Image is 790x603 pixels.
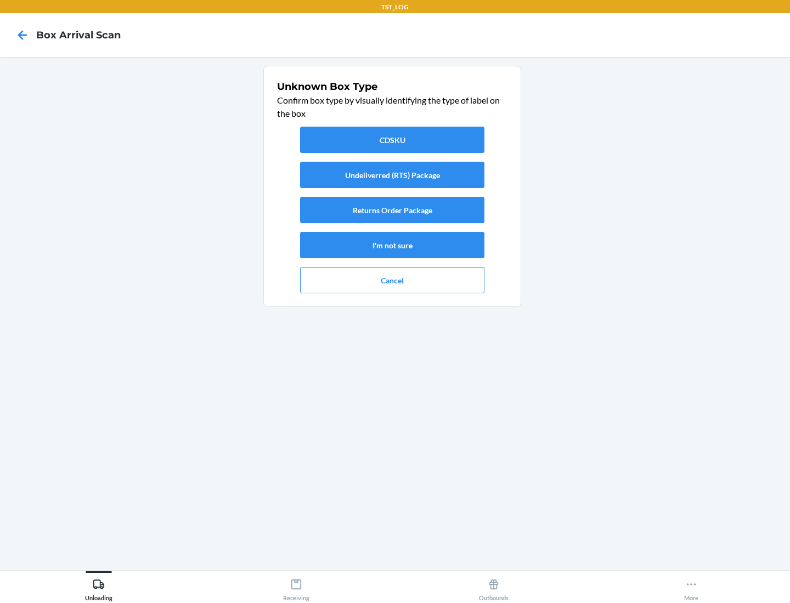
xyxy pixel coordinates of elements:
[300,197,484,223] button: Returns Order Package
[381,2,409,12] p: TST_LOG
[592,571,790,601] button: More
[395,571,592,601] button: Outbounds
[277,79,507,94] h1: Unknown Box Type
[198,571,395,601] button: Receiving
[684,574,698,601] div: More
[36,28,121,42] h4: Box Arrival Scan
[283,574,309,601] div: Receiving
[300,162,484,188] button: Undeliverred (RTS) Package
[300,232,484,258] button: I'm not sure
[479,574,509,601] div: Outbounds
[277,94,507,120] p: Confirm box type by visually identifying the type of label on the box
[300,267,484,293] button: Cancel
[300,127,484,153] button: CDSKU
[85,574,112,601] div: Unloading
